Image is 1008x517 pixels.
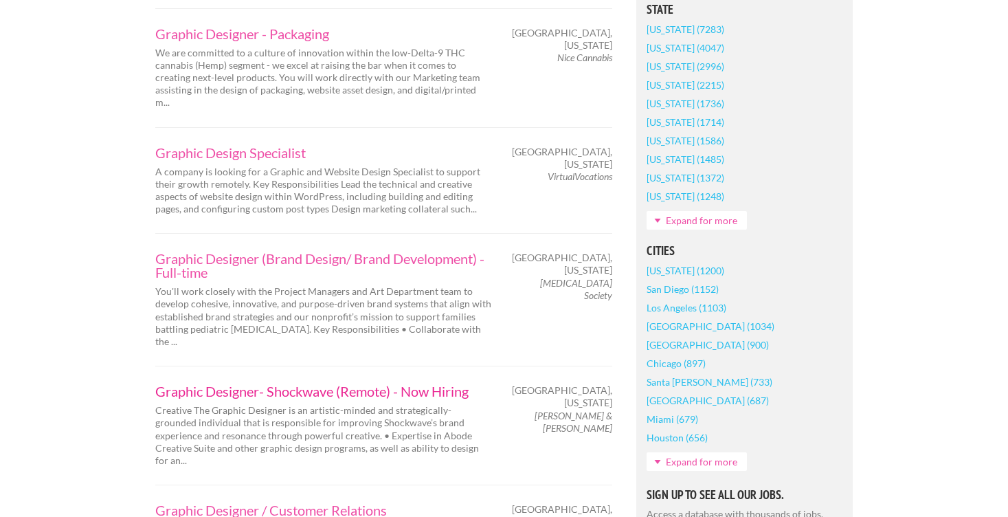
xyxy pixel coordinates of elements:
[155,146,492,159] a: Graphic Design Specialist
[548,170,612,182] em: VirtualVocations
[647,168,724,187] a: [US_STATE] (1372)
[557,52,612,63] em: Nice Cannabis
[155,47,492,109] p: We are committed to a culture of innovation within the low-Delta-9 THC cannabis (Hemp) segment - ...
[647,410,698,428] a: Miami (679)
[647,76,724,94] a: [US_STATE] (2215)
[647,245,842,257] h5: Cities
[647,38,724,57] a: [US_STATE] (4047)
[647,354,706,373] a: Chicago (897)
[647,317,774,335] a: [GEOGRAPHIC_DATA] (1034)
[512,252,612,276] span: [GEOGRAPHIC_DATA], [US_STATE]
[647,391,769,410] a: [GEOGRAPHIC_DATA] (687)
[647,261,724,280] a: [US_STATE] (1200)
[512,27,612,52] span: [GEOGRAPHIC_DATA], [US_STATE]
[647,57,724,76] a: [US_STATE] (2996)
[647,211,747,230] a: Expand for more
[647,94,724,113] a: [US_STATE] (1736)
[647,131,724,150] a: [US_STATE] (1586)
[535,410,612,434] em: [PERSON_NAME] & [PERSON_NAME]
[155,503,492,517] a: Graphic Designer / Customer Relations
[647,20,724,38] a: [US_STATE] (7283)
[647,280,719,298] a: San Diego (1152)
[647,150,724,168] a: [US_STATE] (1485)
[155,384,492,398] a: Graphic Designer- Shockwave (Remote) - Now Hiring
[647,187,724,206] a: [US_STATE] (1248)
[512,384,612,409] span: [GEOGRAPHIC_DATA], [US_STATE]
[155,404,492,467] p: Creative The Graphic Designer is an artistic-minded and strategically-grounded individual that is...
[512,146,612,170] span: [GEOGRAPHIC_DATA], [US_STATE]
[647,428,708,447] a: Houston (656)
[155,285,492,348] p: You'll work closely with the Project Managers and Art Department team to develop cohesive, innova...
[647,335,769,354] a: [GEOGRAPHIC_DATA] (900)
[155,252,492,279] a: Graphic Designer (Brand Design/ Brand Development) - Full-time
[540,277,612,301] em: [MEDICAL_DATA] Society
[647,3,842,16] h5: State
[647,452,747,471] a: Expand for more
[647,489,842,501] h5: Sign Up to See All Our Jobs.
[647,113,724,131] a: [US_STATE] (1714)
[155,27,492,41] a: Graphic Designer - Packaging
[647,373,772,391] a: Santa [PERSON_NAME] (733)
[155,166,492,216] p: A company is looking for a Graphic and Website Design Specialist to support their growth remotely...
[647,298,726,317] a: Los Angeles (1103)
